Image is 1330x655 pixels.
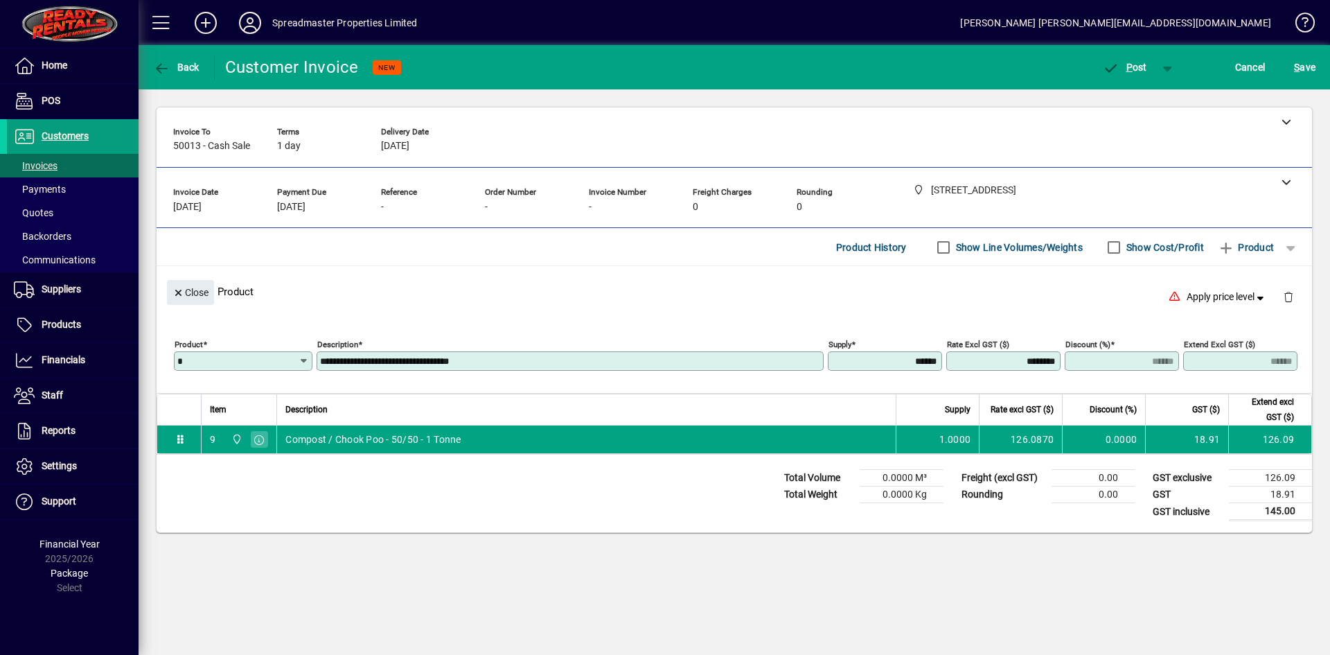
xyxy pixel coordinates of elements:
button: Post [1095,55,1154,80]
button: Close [167,280,214,305]
a: Settings [7,449,139,484]
a: Staff [7,378,139,413]
span: GST ($) [1192,402,1220,417]
span: Staff [42,390,63,401]
td: 126.09 [1229,470,1312,487]
span: Package [51,568,88,579]
a: Home [7,49,139,83]
td: Total Volume [777,470,860,487]
app-page-header-button: Delete [1272,290,1305,303]
span: Product History [836,236,907,259]
mat-label: Supply [828,340,851,349]
button: Profile [228,10,272,35]
app-page-header-button: Close [163,286,218,298]
td: 18.91 [1145,426,1228,453]
span: [DATE] [381,141,409,152]
span: 1 day [277,141,301,152]
span: Backorders [14,231,71,242]
a: Financials [7,343,139,378]
label: Show Cost/Profit [1124,241,1204,254]
div: Product [157,266,1312,317]
a: Suppliers [7,272,139,307]
span: Support [42,496,76,507]
span: Compost / Chook Poo - 50/50 - 1 Tonne [285,433,461,446]
td: 18.91 [1229,487,1312,503]
td: Rounding [955,487,1052,503]
td: 0.0000 Kg [860,487,943,503]
td: Total Weight [777,487,860,503]
label: Show Line Volumes/Weights [953,241,1083,254]
span: Home [42,60,67,71]
span: [DATE] [277,202,305,213]
div: Customer Invoice [225,56,359,78]
span: Product [1218,236,1274,259]
span: Item [210,402,227,417]
span: Extend excl GST ($) [1237,394,1294,425]
td: 0.00 [1052,487,1135,503]
span: 0 [693,202,698,213]
td: 0.00 [1052,470,1135,487]
span: Communications [14,254,96,265]
span: S [1294,62,1300,73]
button: Delete [1272,280,1305,313]
div: Spreadmaster Properties Limited [272,12,417,34]
button: Save [1291,55,1319,80]
span: Quotes [14,207,53,218]
div: 126.0870 [988,433,1054,446]
span: 0 [797,202,802,213]
td: 0.0000 [1062,426,1145,453]
span: Reports [42,425,76,436]
span: [DATE] [173,202,202,213]
button: Product History [831,235,912,260]
a: Reports [7,414,139,448]
mat-label: Rate excl GST ($) [947,340,1009,349]
td: GST inclusive [1146,503,1229,521]
span: - [485,202,488,213]
a: Knowledge Base [1285,3,1313,48]
td: 145.00 [1229,503,1312,521]
mat-label: Discount (%) [1065,340,1110,349]
mat-label: Extend excl GST ($) [1184,340,1255,349]
mat-label: Product [175,340,203,349]
td: GST [1146,487,1229,503]
span: Rate excl GST ($) [991,402,1054,417]
button: Product [1211,235,1281,260]
span: Back [153,62,199,73]
span: Close [172,281,209,304]
span: P [1126,62,1133,73]
a: POS [7,84,139,119]
td: GST exclusive [1146,470,1229,487]
td: 126.09 [1228,426,1311,453]
span: Description [285,402,328,417]
span: Financial Year [39,539,100,550]
span: 1.0000 [939,433,971,446]
span: POS [42,95,60,106]
span: Discount (%) [1090,402,1137,417]
a: Communications [7,248,139,272]
button: Back [150,55,203,80]
span: - [589,202,592,213]
td: Freight (excl GST) [955,470,1052,487]
span: Supply [945,402,970,417]
button: Add [184,10,228,35]
span: - [381,202,384,213]
div: [PERSON_NAME] [PERSON_NAME][EMAIL_ADDRESS][DOMAIN_NAME] [960,12,1271,34]
app-page-header-button: Back [139,55,215,80]
span: ave [1294,56,1315,78]
button: Apply price level [1181,285,1273,310]
a: Quotes [7,201,139,225]
span: ost [1102,62,1147,73]
span: 50013 - Cash Sale [173,141,250,152]
span: Invoices [14,160,57,171]
td: 0.0000 M³ [860,470,943,487]
div: 9 [210,433,215,446]
a: Payments [7,177,139,201]
span: Cancel [1235,56,1266,78]
a: Invoices [7,154,139,177]
span: Settings [42,460,77,471]
span: NEW [378,63,396,72]
a: Backorders [7,225,139,248]
span: Apply price level [1187,290,1267,304]
span: Products [42,319,81,330]
button: Cancel [1232,55,1269,80]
